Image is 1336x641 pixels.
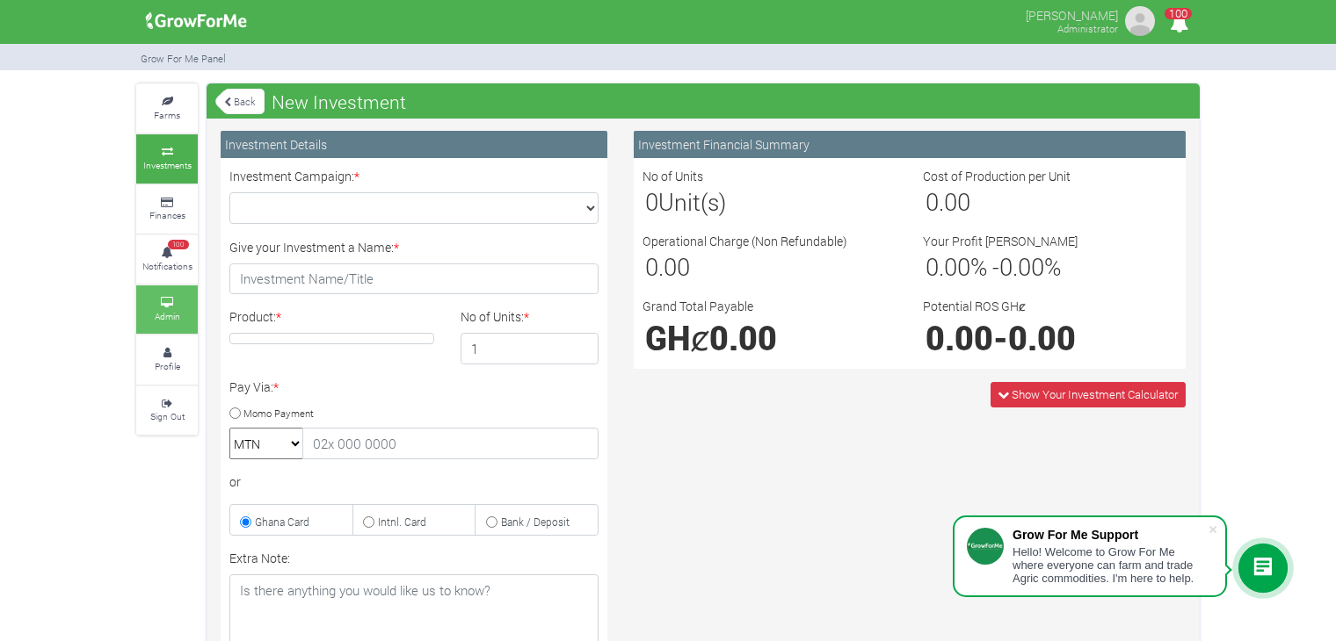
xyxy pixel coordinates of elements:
[643,232,847,250] label: Operational Charge (Non Refundable)
[1026,4,1118,25] p: [PERSON_NAME]
[1013,528,1208,542] div: Grow For Me Support
[378,515,426,529] small: Intnl. Card
[1162,17,1196,33] a: 100
[926,251,970,282] span: 0.00
[229,407,241,419] input: Momo Payment
[363,516,374,528] input: Intnl. Card
[136,235,198,284] a: 100 Notifications
[999,251,1044,282] span: 0.00
[154,109,180,121] small: Farms
[136,134,198,183] a: Investments
[1013,545,1208,585] div: Hello! Welcome to Grow For Me where everyone can farm and trade Agric commodities. I'm here to help.
[229,549,290,567] label: Extra Note:
[926,316,993,359] span: 0.00
[136,386,198,435] a: Sign Out
[149,209,185,221] small: Finances
[1122,4,1158,39] img: growforme image
[150,410,185,422] small: Sign Out
[243,406,314,419] small: Momo Payment
[155,310,180,322] small: Admin
[229,307,281,326] label: Product:
[1057,22,1118,35] small: Administrator
[229,378,279,396] label: Pay Via:
[142,260,192,272] small: Notifications
[1008,316,1076,359] span: 0.00
[645,186,658,217] span: 0
[923,167,1071,185] label: Cost of Production per Unit
[634,131,1186,158] div: Investment Financial Summary
[229,263,599,295] input: Investment Name/Title
[926,186,970,217] span: 0.00
[229,472,599,491] div: or
[645,318,894,357] h1: GHȼ
[136,185,198,234] a: Finances
[709,316,777,359] span: 0.00
[215,87,265,116] a: Back
[229,238,399,256] label: Give your Investment a Name:
[221,131,607,158] div: Investment Details
[240,516,251,528] input: Ghana Card
[1162,4,1196,43] i: Notifications
[643,167,703,185] label: No of Units
[141,52,226,65] small: Grow For Me Panel
[155,360,180,372] small: Profile
[255,515,309,529] small: Ghana Card
[643,297,753,315] label: Grand Total Payable
[302,428,599,459] input: 02x 000 0000
[136,285,198,334] a: Admin
[645,251,690,282] span: 0.00
[1165,8,1192,19] span: 100
[923,297,1026,315] label: Potential ROS GHȼ
[267,84,410,119] span: New Investment
[229,167,359,185] label: Investment Campaign:
[143,159,192,171] small: Investments
[136,84,198,133] a: Farms
[136,335,198,384] a: Profile
[140,4,253,39] img: growforme image
[645,188,894,216] h3: Unit(s)
[926,253,1174,281] h3: % - %
[461,307,529,326] label: No of Units:
[923,232,1078,250] label: Your Profit [PERSON_NAME]
[501,515,570,529] small: Bank / Deposit
[926,318,1174,357] h1: -
[168,240,189,250] span: 100
[486,516,497,528] input: Bank / Deposit
[1012,386,1178,402] span: Show Your Investment Calculator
